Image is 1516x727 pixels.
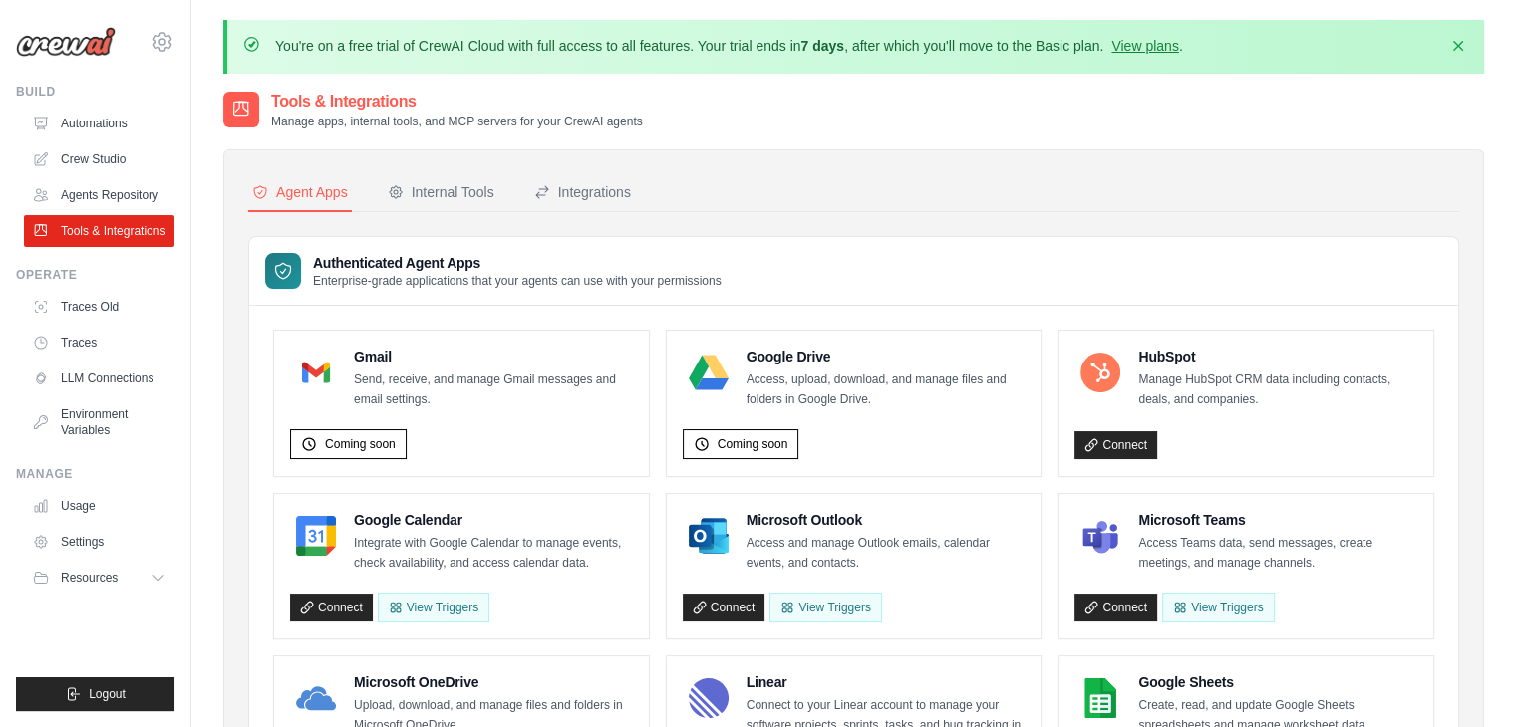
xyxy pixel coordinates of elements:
a: Crew Studio [24,143,174,175]
h4: HubSpot [1138,347,1417,366]
h4: Microsoft Outlook [747,510,1026,530]
button: Agent Apps [248,174,352,212]
img: Logo [16,27,116,57]
a: Automations [24,108,174,139]
h4: Google Drive [747,347,1026,366]
h4: Google Calendar [354,510,633,530]
h4: Gmail [354,347,633,366]
a: Traces Old [24,291,174,323]
p: Send, receive, and manage Gmail messages and email settings. [354,370,633,409]
a: Connect [290,594,373,621]
a: Settings [24,526,174,558]
h2: Tools & Integrations [271,90,643,114]
span: Resources [61,570,118,586]
h3: Authenticated Agent Apps [313,253,722,273]
img: HubSpot Logo [1080,353,1120,392]
img: Google Drive Logo [689,353,729,392]
a: Connect [1074,594,1157,621]
a: Connect [683,594,765,621]
strong: 7 days [800,38,844,54]
a: View plans [1111,38,1178,54]
p: Access and manage Outlook emails, calendar events, and contacts. [747,534,1026,573]
div: Internal Tools [388,182,494,202]
div: Integrations [534,182,631,202]
h4: Microsoft OneDrive [354,672,633,692]
a: Traces [24,327,174,359]
p: Integrate with Google Calendar to manage events, check availability, and access calendar data. [354,534,633,573]
span: Coming soon [718,436,788,452]
: View Triggers [1162,593,1274,622]
div: Manage [16,466,174,482]
button: Resources [24,562,174,594]
button: Internal Tools [384,174,498,212]
h4: Microsoft Teams [1138,510,1417,530]
img: Gmail Logo [296,353,336,392]
p: You're on a free trial of CrewAI Cloud with full access to all features. Your trial ends in , aft... [275,36,1183,56]
h4: Linear [747,672,1026,692]
img: Google Sheets Logo [1080,678,1120,718]
div: Build [16,84,174,100]
: View Triggers [769,593,881,622]
img: Microsoft Outlook Logo [689,516,729,556]
div: Agent Apps [252,182,348,202]
a: Environment Variables [24,398,174,446]
button: Logout [16,677,174,711]
div: Operate [16,267,174,283]
img: Google Calendar Logo [296,516,336,556]
button: Integrations [530,174,635,212]
p: Access, upload, download, and manage files and folders in Google Drive. [747,370,1026,409]
p: Manage HubSpot CRM data including contacts, deals, and companies. [1138,370,1417,409]
a: Usage [24,490,174,522]
a: Agents Repository [24,179,174,211]
a: LLM Connections [24,363,174,394]
span: Coming soon [325,436,396,452]
a: Tools & Integrations [24,215,174,247]
img: Linear Logo [689,678,729,718]
p: Enterprise-grade applications that your agents can use with your permissions [313,273,722,289]
h4: Google Sheets [1138,672,1417,692]
a: Connect [1074,431,1157,459]
img: Microsoft OneDrive Logo [296,678,336,718]
span: Logout [89,686,126,702]
button: View Triggers [378,593,489,622]
p: Access Teams data, send messages, create meetings, and manage channels. [1138,534,1417,573]
p: Manage apps, internal tools, and MCP servers for your CrewAI agents [271,114,643,129]
img: Microsoft Teams Logo [1080,516,1120,556]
